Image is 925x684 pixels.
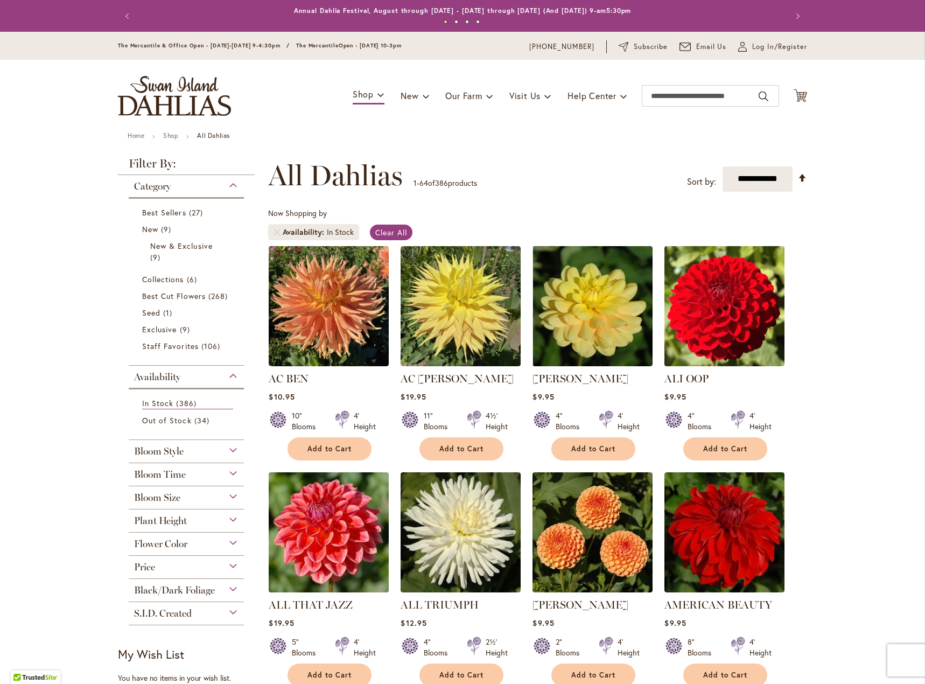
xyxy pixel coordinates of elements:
a: Shop [163,131,178,139]
div: 4' Height [354,637,376,658]
iframe: Launch Accessibility Center [8,646,38,676]
span: 268 [208,290,230,302]
div: 4' Height [618,637,640,658]
span: 1 [414,178,417,188]
a: Collections [142,274,233,285]
div: 2½' Height [486,637,508,658]
span: $9.95 [664,392,686,402]
strong: Filter By: [118,158,255,175]
span: Black/Dark Foliage [134,584,215,596]
div: 4' Height [749,410,772,432]
span: Availability [283,227,327,238]
span: Now Shopping by [268,208,327,218]
a: Subscribe [619,41,668,52]
a: ALL THAT JAZZ [269,584,389,595]
span: 106 [201,340,223,352]
span: 386 [435,178,448,188]
span: Open - [DATE] 10-3pm [339,42,402,49]
a: Remove Availability In Stock [274,229,280,235]
a: Staff Favorites [142,340,233,352]
span: In Stock [142,398,173,408]
span: $10.95 [269,392,295,402]
span: Out of Stock [142,415,192,425]
img: ALL THAT JAZZ [269,472,389,592]
button: Add to Cart [551,437,635,460]
span: 9 [161,224,174,235]
span: Our Farm [445,90,482,101]
label: Sort by: [687,172,716,192]
div: 4" Blooms [556,410,586,432]
a: In Stock 386 [142,397,233,409]
p: - of products [414,175,477,192]
button: Previous [118,5,139,27]
span: Category [134,180,171,192]
span: Best Sellers [142,207,186,218]
div: 4" Blooms [688,410,718,432]
a: AMERICAN BEAUTY [664,598,772,611]
span: Add to Cart [439,444,483,453]
span: All Dahlias [268,159,403,192]
button: 2 of 4 [454,20,458,24]
span: Add to Cart [703,444,747,453]
span: Collections [142,274,184,284]
button: 4 of 4 [476,20,480,24]
span: $9.95 [664,618,686,628]
div: 4' Height [749,637,772,658]
a: Email Us [679,41,727,52]
img: AC Jeri [401,246,521,366]
a: ALL THAT JAZZ [269,598,353,611]
a: AC BEN [269,358,389,368]
span: Plant Height [134,515,187,527]
img: ALL TRIUMPH [401,472,521,592]
span: Staff Favorites [142,341,199,351]
a: Seed [142,307,233,318]
button: Add to Cart [419,437,503,460]
img: AMBER QUEEN [532,472,653,592]
span: 386 [176,397,199,409]
span: 27 [189,207,206,218]
span: Price [134,561,155,573]
a: [PERSON_NAME] [532,598,628,611]
span: $19.95 [269,618,294,628]
a: [PHONE_NUMBER] [529,41,594,52]
strong: My Wish List [118,646,184,662]
img: AHOY MATEY [532,246,653,366]
span: S.I.D. Created [134,608,192,619]
span: 9 [150,252,163,263]
span: New [401,90,418,101]
a: AMERICAN BEAUTY [664,584,784,595]
a: Home [128,131,144,139]
div: You have no items in your wish list. [118,673,262,683]
span: 6 [187,274,200,285]
a: Exclusive [142,324,233,335]
a: Clear All [370,225,412,240]
span: Subscribe [634,41,668,52]
div: 5" Blooms [292,637,322,658]
span: Seed [142,308,160,318]
span: The Mercantile & Office Open - [DATE]-[DATE] 9-4:30pm / The Mercantile [118,42,339,49]
span: 64 [419,178,428,188]
a: New &amp; Exclusive [150,240,225,263]
a: [PERSON_NAME] [532,372,628,385]
a: Annual Dahlia Festival, August through [DATE] - [DATE] through [DATE] (And [DATE]) 9-am5:30pm [294,6,632,15]
span: 34 [194,415,212,426]
a: Best Cut Flowers [142,290,233,302]
a: Out of Stock 34 [142,415,233,426]
a: AMBER QUEEN [532,584,653,595]
span: 1 [163,307,175,318]
button: Add to Cart [683,437,767,460]
a: ALI OOP [664,358,784,368]
span: Email Us [696,41,727,52]
a: store logo [118,76,231,116]
a: ALL TRIUMPH [401,598,479,611]
span: Availability [134,371,180,383]
span: $19.95 [401,392,426,402]
span: $12.95 [401,618,426,628]
a: AC Jeri [401,358,521,368]
span: Add to Cart [571,444,615,453]
div: 4½' Height [486,410,508,432]
img: AMERICAN BEAUTY [664,472,784,592]
a: ALL TRIUMPH [401,584,521,595]
button: 1 of 4 [444,20,447,24]
span: Bloom Style [134,445,184,457]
